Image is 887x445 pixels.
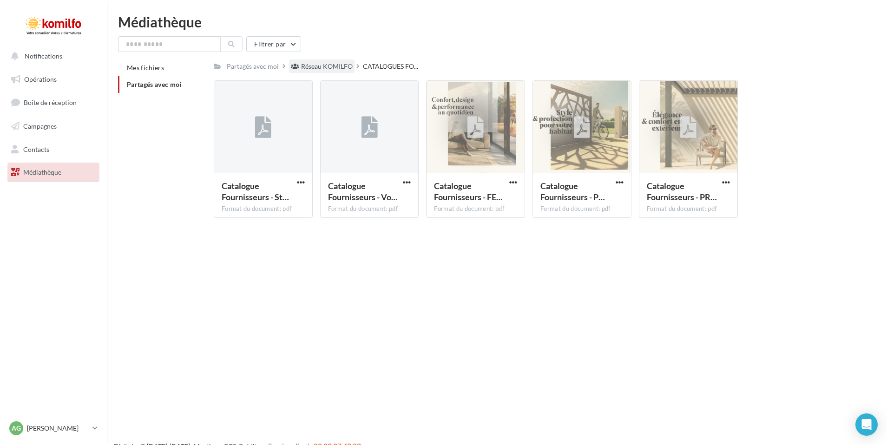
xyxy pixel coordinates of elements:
[301,62,353,71] div: Réseau KOMILFO
[23,145,49,153] span: Contacts
[118,15,876,29] div: Médiathèque
[25,52,62,60] span: Notifications
[328,205,411,213] div: Format du document: pdf
[12,424,21,433] span: AG
[540,205,624,213] div: Format du document: pdf
[23,168,61,176] span: Médiathèque
[127,64,164,72] span: Mes fichiers
[540,181,605,202] span: Catalogue Fournisseurs - PORTAIL & PORTE DE GARAGE
[6,70,101,89] a: Opérations
[6,117,101,136] a: Campagnes
[328,181,398,202] span: Catalogue Fournisseurs - Volet
[6,163,101,182] a: Médiathèque
[27,424,89,433] p: [PERSON_NAME]
[7,419,99,437] a: AG [PERSON_NAME]
[6,140,101,159] a: Contacts
[246,36,301,52] button: Filtrer par
[363,62,418,71] span: CATALOGUES FO...
[6,92,101,112] a: Boîte de réception
[24,98,77,106] span: Boîte de réception
[127,80,182,88] span: Partagés avec moi
[222,205,305,213] div: Format du document: pdf
[647,181,717,202] span: Catalogue Fournisseurs - PROTECTION SOLAIRE
[434,205,517,213] div: Format du document: pdf
[222,181,289,202] span: Catalogue Fournisseurs - Store intérieur
[227,62,279,71] div: Partagés avec moi
[434,181,503,202] span: Catalogue Fournisseurs - FENETRE & PORTE
[647,205,730,213] div: Format du document: pdf
[23,122,57,130] span: Campagnes
[24,75,57,83] span: Opérations
[855,413,878,436] div: Open Intercom Messenger
[6,46,98,66] button: Notifications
